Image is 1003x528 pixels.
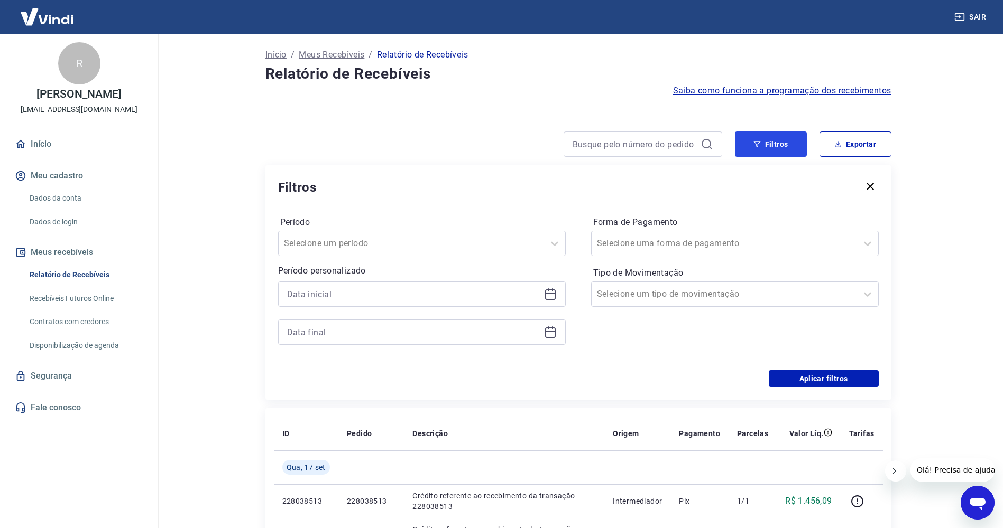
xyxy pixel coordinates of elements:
a: Início [265,49,287,61]
a: Contratos com credores [25,311,145,333]
p: Origem [613,428,639,439]
label: Período [280,216,564,229]
p: [PERSON_NAME] [36,89,121,100]
img: Vindi [13,1,81,33]
p: / [291,49,295,61]
a: Início [13,133,145,156]
span: Qua, 17 set [287,462,326,473]
p: Período personalizado [278,265,566,277]
a: Disponibilização de agenda [25,335,145,356]
button: Filtros [735,131,807,157]
a: Dados da conta [25,187,145,209]
p: Valor Líq. [789,428,824,439]
p: 228038513 [347,496,395,506]
p: Relatório de Recebíveis [377,49,468,61]
p: / [369,49,372,61]
p: R$ 1.456,09 [785,495,832,507]
label: Forma de Pagamento [593,216,877,229]
iframe: Botão para abrir a janela de mensagens [961,486,995,520]
p: Pagamento [679,428,720,439]
p: Tarifas [849,428,875,439]
iframe: Mensagem da empresa [910,458,995,482]
button: Sair [952,7,990,27]
a: Saiba como funciona a programação dos recebimentos [673,84,891,97]
input: Data final [287,324,540,340]
h4: Relatório de Recebíveis [265,63,891,84]
p: Pedido [347,428,372,439]
input: Data inicial [287,286,540,302]
span: Olá! Precisa de ajuda? [6,7,89,16]
button: Exportar [820,131,891,157]
a: Relatório de Recebíveis [25,264,145,286]
button: Meu cadastro [13,164,145,187]
h5: Filtros [278,179,317,196]
p: Pix [679,496,720,506]
iframe: Fechar mensagem [885,460,906,482]
a: Fale conosco [13,396,145,419]
p: Crédito referente ao recebimento da transação 228038513 [412,491,596,512]
p: Descrição [412,428,448,439]
button: Aplicar filtros [769,370,879,387]
input: Busque pelo número do pedido [573,136,696,152]
p: 228038513 [282,496,330,506]
p: ID [282,428,290,439]
a: Dados de login [25,211,145,233]
p: Parcelas [737,428,768,439]
a: Segurança [13,364,145,388]
a: Recebíveis Futuros Online [25,288,145,309]
label: Tipo de Movimentação [593,267,877,279]
button: Meus recebíveis [13,241,145,264]
div: R [58,42,100,84]
p: 1/1 [737,496,768,506]
a: Meus Recebíveis [299,49,364,61]
p: [EMAIL_ADDRESS][DOMAIN_NAME] [21,104,137,115]
p: Intermediador [613,496,662,506]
